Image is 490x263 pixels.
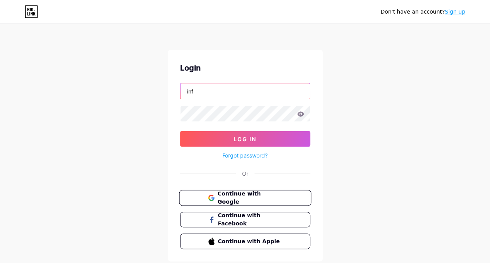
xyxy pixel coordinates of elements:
a: Forgot password? [222,151,268,159]
span: Log In [234,136,256,142]
button: Log In [180,131,310,147]
div: Or [242,170,248,178]
a: Sign up [445,9,465,15]
span: Continue with Apple [218,237,282,246]
button: Continue with Facebook [180,212,310,227]
span: Continue with Facebook [218,211,282,228]
div: Login [180,62,310,74]
button: Continue with Google [179,190,311,206]
a: Continue with Google [180,190,310,206]
button: Continue with Apple [180,234,310,249]
input: Username [181,83,310,99]
div: Don't have an account? [380,8,465,16]
span: Continue with Google [217,190,282,206]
